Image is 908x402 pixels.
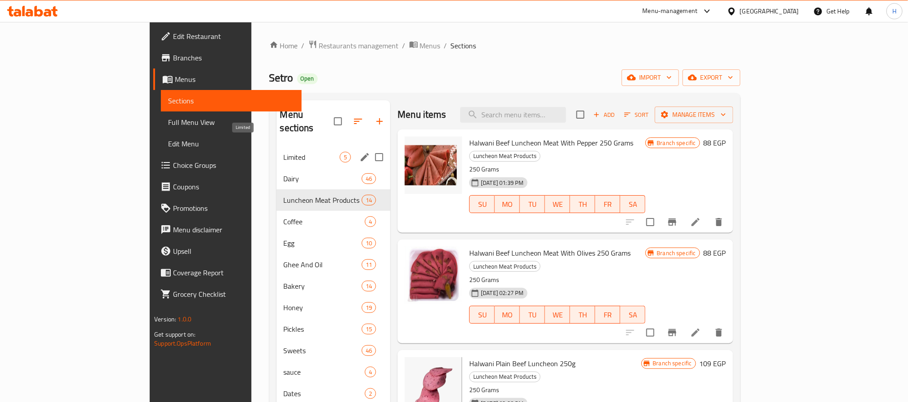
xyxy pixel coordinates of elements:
span: Sections [451,40,476,51]
span: 15 [362,325,376,334]
a: Support.OpsPlatform [154,338,211,349]
span: Sort sections [347,111,369,132]
span: Halwani Beef Luncheon Meat With Olives 250 Grams [469,246,631,260]
span: Select section [571,105,590,124]
input: search [460,107,566,123]
span: 4 [365,368,376,376]
span: Ghee And Oil [284,259,362,270]
a: Promotions [153,197,301,219]
div: Coffee4 [277,211,391,232]
a: Branches [153,47,301,68]
span: Promotions [173,203,294,214]
button: Manage items [655,107,733,123]
span: Manage items [662,109,726,120]
a: Edit Menu [161,133,301,154]
div: Bakery14 [277,275,391,297]
span: Bakery [284,281,362,291]
span: Branches [173,52,294,63]
div: Pickles [284,324,362,334]
button: WE [545,306,570,324]
div: Luncheon Meat Products [469,372,540,382]
span: Branch specific [653,249,699,257]
a: Edit menu item [690,327,701,338]
h6: 88 EGP [704,137,726,149]
span: Full Menu View [168,117,294,128]
span: Sections [168,95,294,106]
img: Halwani Beef Luncheon Meat With Pepper 250 Grams [405,137,462,194]
div: Luncheon Meat Products [469,151,540,162]
span: 2 [365,389,376,398]
div: Egg10 [277,232,391,254]
span: MO [498,308,516,321]
div: items [365,216,376,227]
a: Upsell [153,240,301,262]
span: 1.0.0 [178,313,192,325]
span: Dairy [284,173,362,184]
button: MO [495,306,520,324]
span: TU [523,198,541,211]
a: Sections [161,90,301,111]
span: Coupons [173,181,294,192]
span: [DATE] 01:39 PM [477,179,527,187]
div: items [365,388,376,399]
a: Full Menu View [161,111,301,133]
div: Sweets46 [277,340,391,361]
span: Select to update [641,213,660,231]
button: SU [469,306,495,324]
button: TH [570,306,595,324]
span: Add item [590,108,618,122]
button: FR [595,195,620,213]
span: TH [574,308,592,321]
div: Limited5edit [277,146,391,168]
div: items [362,324,376,334]
button: FR [595,306,620,324]
div: Luncheon Meat Products14 [277,189,391,211]
a: Edit menu item [690,217,701,227]
button: Branch-specific-item [662,322,683,343]
h6: 88 EGP [704,247,726,259]
a: Edit Restaurant [153,26,301,47]
span: 46 [362,175,376,183]
div: Dairy46 [277,168,391,189]
span: Halwani Beef Luncheon Meat With Pepper 250 Grams [469,136,633,150]
div: Open [297,73,318,84]
span: 5 [340,153,350,162]
span: Menus [175,74,294,85]
div: Sweets [284,345,362,356]
div: Luncheon Meat Products [469,261,540,272]
span: Luncheon Meat Products [470,261,540,272]
span: Menus [420,40,441,51]
span: Choice Groups [173,160,294,171]
span: Limited [284,152,340,163]
button: SA [620,306,645,324]
span: Edit Menu [168,138,294,149]
span: Open [297,75,318,82]
div: items [362,173,376,184]
a: Restaurants management [308,40,399,51]
span: Honey [284,302,362,313]
a: Coupons [153,176,301,197]
button: Sort [622,108,651,122]
span: Luncheon Meat Products [470,151,540,161]
span: Coffee [284,216,365,227]
button: TU [520,195,545,213]
div: Menu-management [643,6,698,17]
div: Ghee And Oil11 [277,254,391,275]
p: 250 Grams [469,164,645,175]
span: SU [473,198,491,211]
span: Restaurants management [319,40,399,51]
a: Coverage Report [153,262,301,283]
button: MO [495,195,520,213]
span: H [892,6,896,16]
div: Pickles15 [277,318,391,340]
li: / [402,40,406,51]
span: 11 [362,261,376,269]
span: Select all sections [329,112,347,131]
a: Menus [409,40,441,51]
span: Dates [284,388,365,399]
button: Add [590,108,618,122]
span: Luncheon Meat Products [470,372,540,382]
span: Menu disclaimer [173,224,294,235]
